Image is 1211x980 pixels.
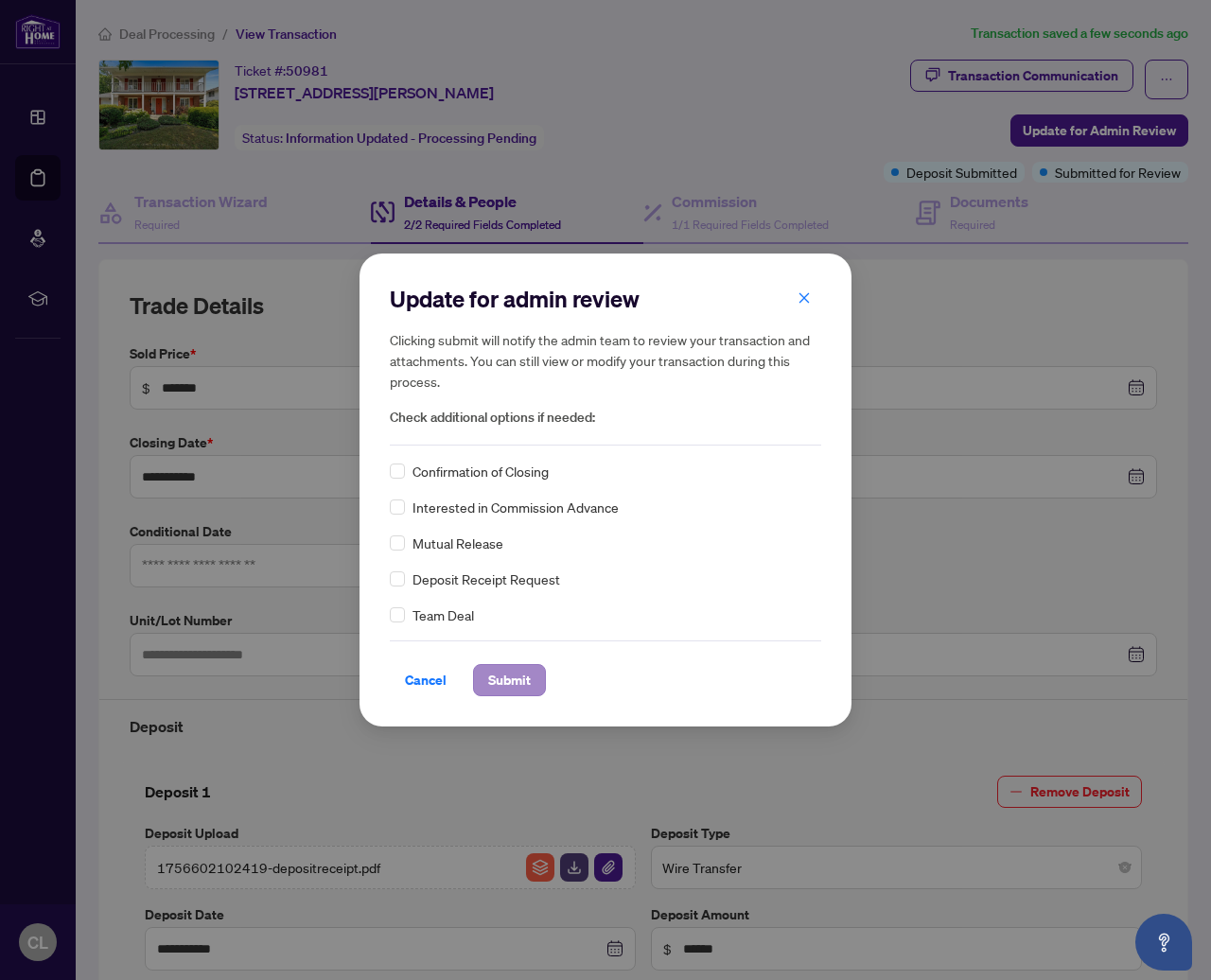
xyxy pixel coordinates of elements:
span: Cancel [405,665,447,695]
span: Confirmation of Closing [412,461,549,481]
span: close [798,291,811,305]
button: Submit [473,664,546,696]
h2: Update for admin review [390,284,821,314]
h5: Clicking submit will notify the admin team to review your transaction and attachments. You can st... [390,329,821,392]
span: Submit [488,665,531,695]
span: Check additional options if needed: [390,407,821,429]
button: Open asap [1135,914,1192,971]
span: Deposit Receipt Request [412,569,560,589]
span: Interested in Commission Advance [412,497,619,517]
button: Cancel [390,664,462,696]
span: Mutual Release [412,533,503,553]
span: Team Deal [412,604,474,625]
